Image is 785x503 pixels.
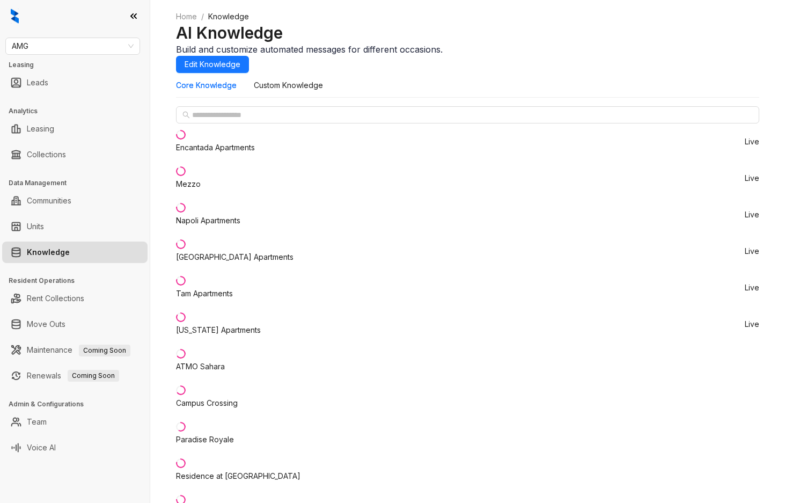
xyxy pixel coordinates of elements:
div: Napoli Apartments [176,215,240,227]
a: Units [27,216,44,237]
div: [US_STATE] Apartments [176,324,261,336]
h3: Leasing [9,60,150,70]
a: Move Outs [27,314,65,335]
div: Residence at [GEOGRAPHIC_DATA] [176,470,300,482]
div: Encantada Apartments [176,142,255,154]
li: Knowledge [2,242,148,263]
a: Collections [27,144,66,165]
div: Campus Crossing [176,397,238,409]
div: Custom Knowledge [254,79,323,91]
span: Live [745,320,759,328]
span: Live [745,174,759,182]
span: Coming Soon [79,345,130,356]
a: Home [174,11,199,23]
div: Paradise Royale [176,434,234,446]
a: Communities [27,190,71,212]
h3: Analytics [9,106,150,116]
div: Build and customize automated messages for different occasions. [176,43,759,56]
span: Live [745,247,759,255]
button: Edit Knowledge [176,56,249,73]
div: Mezzo [176,178,201,190]
li: Rent Collections [2,288,148,309]
span: Coming Soon [68,370,119,382]
li: Units [2,216,148,237]
span: Live [745,284,759,291]
a: Team [27,411,47,433]
span: Edit Knowledge [185,59,240,70]
h3: Resident Operations [9,276,150,286]
a: Leads [27,72,48,93]
span: search [182,111,190,119]
div: [GEOGRAPHIC_DATA] Apartments [176,251,294,263]
h2: AI Knowledge [176,23,759,43]
img: logo [11,9,19,24]
span: Live [745,211,759,218]
a: RenewalsComing Soon [27,365,119,387]
li: Maintenance [2,339,148,361]
a: Knowledge [27,242,70,263]
li: Move Outs [2,314,148,335]
span: AMG [12,38,134,54]
h3: Admin & Configurations [9,399,150,409]
div: Core Knowledge [176,79,237,91]
li: / [201,11,204,23]
a: Voice AI [27,437,56,458]
a: Rent Collections [27,288,84,309]
li: Team [2,411,148,433]
h3: Data Management [9,178,150,188]
li: Collections [2,144,148,165]
a: Leasing [27,118,54,140]
span: Live [745,138,759,145]
li: Voice AI [2,437,148,458]
li: Leasing [2,118,148,140]
li: Communities [2,190,148,212]
span: Knowledge [208,12,249,21]
li: Leads [2,72,148,93]
li: Renewals [2,365,148,387]
div: Tam Apartments [176,288,233,300]
div: ATMO Sahara [176,361,225,373]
